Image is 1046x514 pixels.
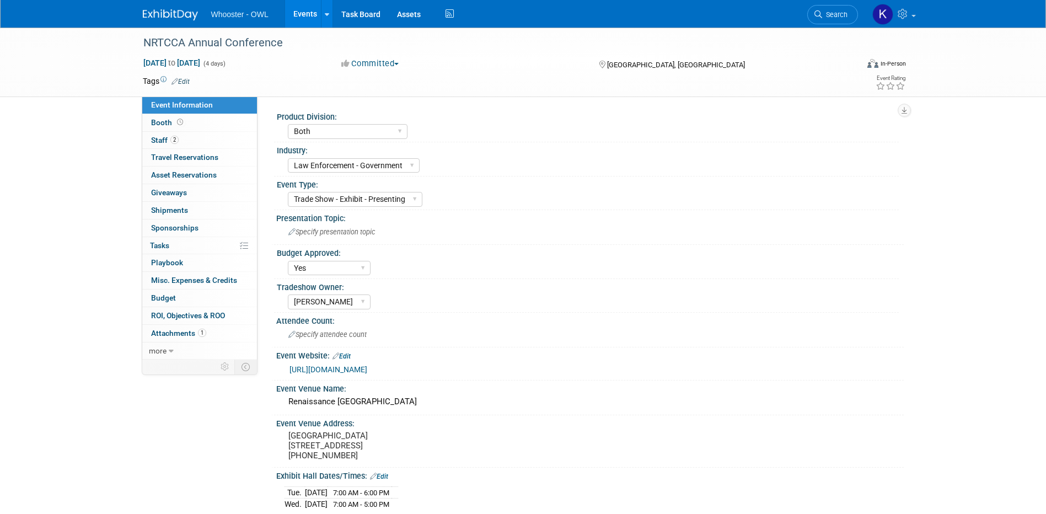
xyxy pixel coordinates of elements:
[151,170,217,179] span: Asset Reservations
[285,393,895,410] div: Renaissance [GEOGRAPHIC_DATA]
[167,58,177,67] span: to
[276,313,904,326] div: Attendee Count:
[807,5,858,24] a: Search
[211,10,269,19] span: Whooster - OWL
[142,254,257,271] a: Playbook
[202,60,226,67] span: (4 days)
[276,468,904,482] div: Exhibit Hall Dates/Times:
[142,97,257,114] a: Event Information
[143,9,198,20] img: ExhibitDay
[370,473,388,480] a: Edit
[140,33,841,53] div: NRTCCA Annual Conference
[876,76,905,81] div: Event Rating
[276,347,904,362] div: Event Website:
[142,132,257,149] a: Staff2
[607,61,745,69] span: [GEOGRAPHIC_DATA], [GEOGRAPHIC_DATA]
[149,346,167,355] span: more
[151,311,225,320] span: ROI, Objectives & ROO
[285,499,305,510] td: Wed.
[333,500,389,508] span: 7:00 AM - 5:00 PM
[151,136,179,144] span: Staff
[143,76,190,87] td: Tags
[337,58,403,69] button: Committed
[151,153,218,162] span: Travel Reservations
[142,149,257,166] a: Travel Reservations
[151,258,183,267] span: Playbook
[151,276,237,285] span: Misc. Expenses & Credits
[142,325,257,342] a: Attachments1
[277,109,899,122] div: Product Division:
[305,499,328,510] td: [DATE]
[276,210,904,224] div: Presentation Topic:
[151,223,199,232] span: Sponsorships
[151,329,206,338] span: Attachments
[216,360,235,374] td: Personalize Event Tab Strip
[175,118,185,126] span: Booth not reserved yet
[142,307,257,324] a: ROI, Objectives & ROO
[285,486,305,499] td: Tue.
[333,489,389,497] span: 7:00 AM - 6:00 PM
[142,219,257,237] a: Sponsorships
[872,4,893,25] img: Kamila Castaneda
[234,360,257,374] td: Toggle Event Tabs
[277,245,899,259] div: Budget Approved:
[151,118,185,127] span: Booth
[880,60,906,68] div: In-Person
[277,142,899,156] div: Industry:
[142,237,257,254] a: Tasks
[305,486,328,499] td: [DATE]
[276,381,904,394] div: Event Venue Name:
[142,167,257,184] a: Asset Reservations
[288,330,367,339] span: Specify attendee count
[142,114,257,131] a: Booth
[289,365,367,374] a: [URL][DOMAIN_NAME]
[142,342,257,360] a: more
[332,352,351,360] a: Edit
[151,188,187,197] span: Giveaways
[151,293,176,302] span: Budget
[288,228,376,236] span: Specify presentation topic
[142,290,257,307] a: Budget
[142,202,257,219] a: Shipments
[171,78,190,85] a: Edit
[277,279,899,293] div: Tradeshow Owner:
[867,59,878,68] img: Format-Inperson.png
[276,415,904,429] div: Event Venue Address:
[277,176,899,190] div: Event Type:
[142,272,257,289] a: Misc. Expenses & Credits
[288,431,525,461] pre: [GEOGRAPHIC_DATA] [STREET_ADDRESS] [PHONE_NUMBER]
[151,206,188,215] span: Shipments
[142,184,257,201] a: Giveaways
[150,241,169,250] span: Tasks
[151,100,213,109] span: Event Information
[822,10,847,19] span: Search
[793,57,906,74] div: Event Format
[143,58,201,68] span: [DATE] [DATE]
[198,329,206,337] span: 1
[170,136,179,144] span: 2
